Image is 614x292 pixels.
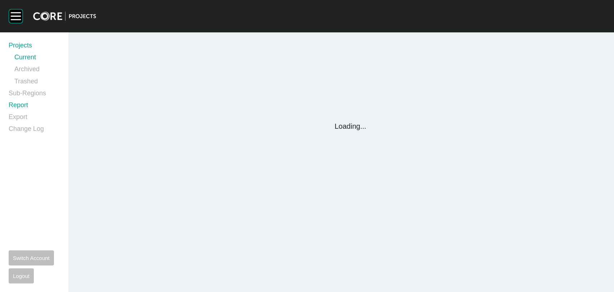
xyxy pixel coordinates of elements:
[14,53,60,65] a: Current
[13,255,50,261] span: Switch Account
[9,250,54,265] button: Switch Account
[9,101,60,113] a: Report
[33,12,96,21] img: core-logo-dark.3138cae2.png
[9,113,60,124] a: Export
[9,89,60,101] a: Sub-Regions
[9,124,60,136] a: Change Log
[13,273,29,279] span: Logout
[14,65,60,77] a: Archived
[9,268,34,283] button: Logout
[335,121,366,131] p: Loading...
[14,77,60,89] a: Trashed
[9,41,60,53] a: Projects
